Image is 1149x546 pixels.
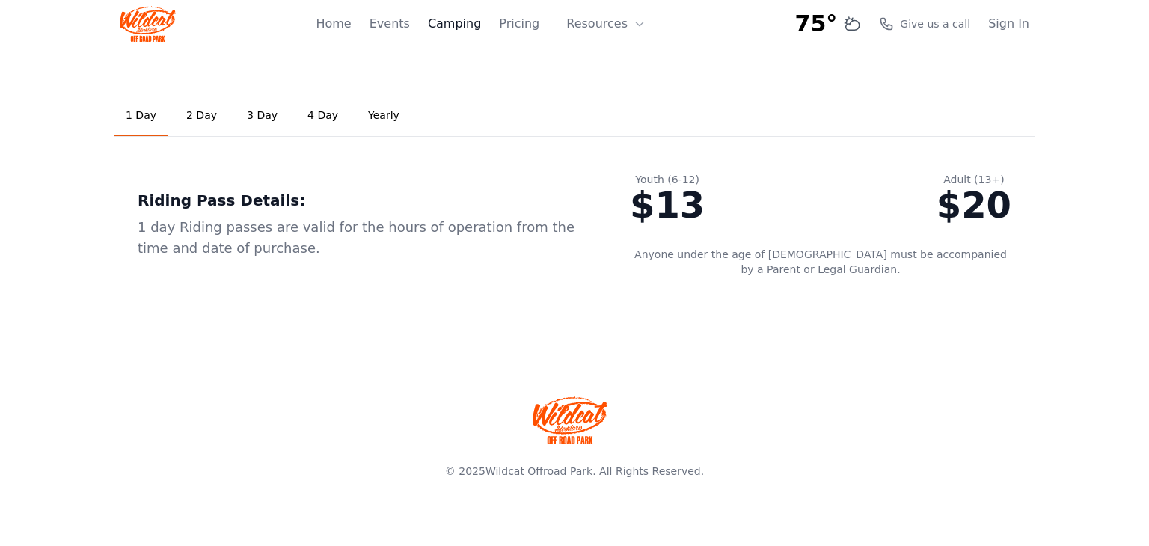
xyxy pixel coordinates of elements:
[499,15,539,33] a: Pricing
[795,10,838,37] span: 75°
[235,96,289,136] a: 3 Day
[485,465,592,477] a: Wildcat Offroad Park
[900,16,970,31] span: Give us a call
[630,187,705,223] div: $13
[295,96,350,136] a: 4 Day
[174,96,229,136] a: 2 Day
[988,15,1029,33] a: Sign In
[114,96,168,136] a: 1 Day
[630,172,705,187] div: Youth (6-12)
[937,187,1011,223] div: $20
[370,15,410,33] a: Events
[557,9,655,39] button: Resources
[879,16,970,31] a: Give us a call
[120,6,176,42] img: Wildcat Logo
[533,396,607,444] img: Wildcat Offroad park
[138,217,582,259] div: 1 day Riding passes are valid for the hours of operation from the time and date of purchase.
[937,172,1011,187] div: Adult (13+)
[316,15,351,33] a: Home
[630,247,1011,277] p: Anyone under the age of [DEMOGRAPHIC_DATA] must be accompanied by a Parent or Legal Guardian.
[138,190,582,211] div: Riding Pass Details:
[356,96,411,136] a: Yearly
[445,465,704,477] span: © 2025 . All Rights Reserved.
[428,15,481,33] a: Camping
